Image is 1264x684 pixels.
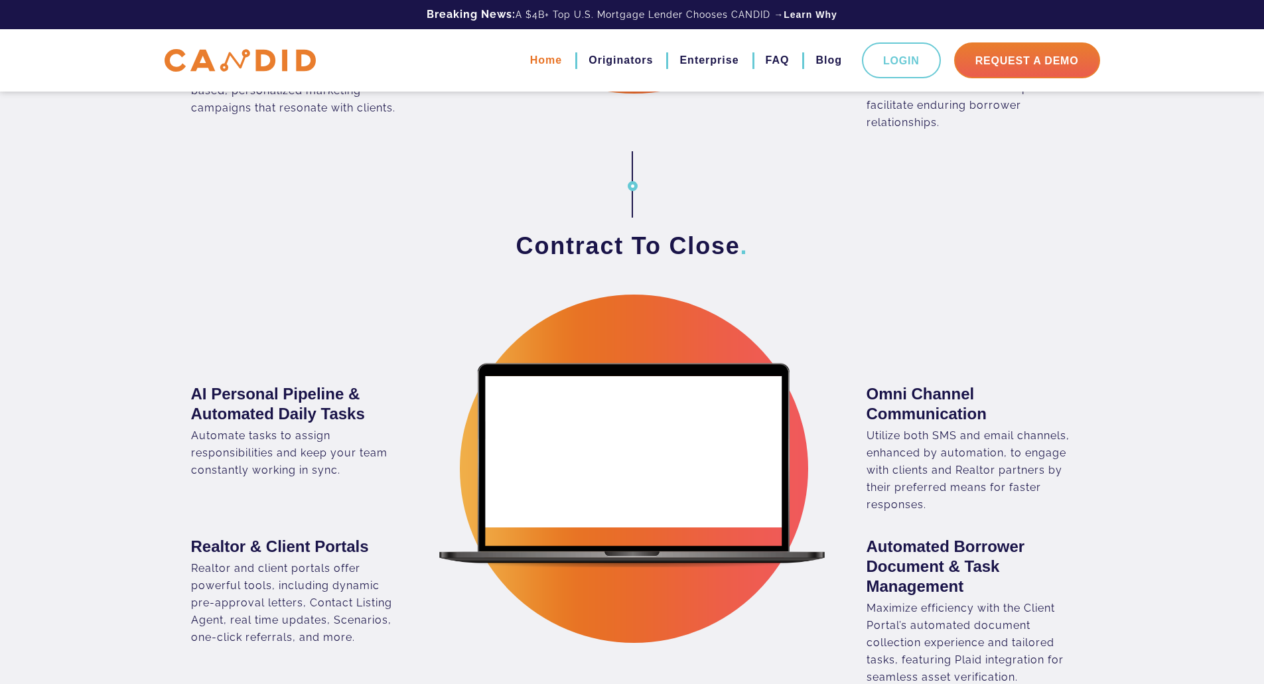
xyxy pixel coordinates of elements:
[867,427,1074,513] div: Utilize both SMS and email channels, enhanced by automation, to engage with clients and Realtor p...
[191,560,398,646] div: Realtor and client portals offer powerful tools, including dynamic pre-approval letters, Contact ...
[740,232,748,259] span: .
[427,8,516,21] b: Breaking News:
[679,49,738,72] a: Enterprise
[766,49,790,72] a: FAQ
[862,42,941,78] a: Login
[191,231,1074,261] h3: Contract To Close
[867,537,1074,596] h3: Automated Borrower Document & Task Management
[191,537,398,557] h3: Realtor & Client Portals
[191,384,398,424] h3: AI Personal Pipeline & Automated Daily Tasks
[784,8,837,21] a: Learn Why
[815,49,842,72] a: Blog
[867,384,1074,424] h3: Omni Channel Communication
[954,42,1100,78] a: Request A Demo
[589,49,653,72] a: Originators
[191,427,398,479] div: Automate tasks to assign responsibilities and keep your team constantly working in sync.
[530,49,562,72] a: Home
[165,49,316,72] img: CANDID APP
